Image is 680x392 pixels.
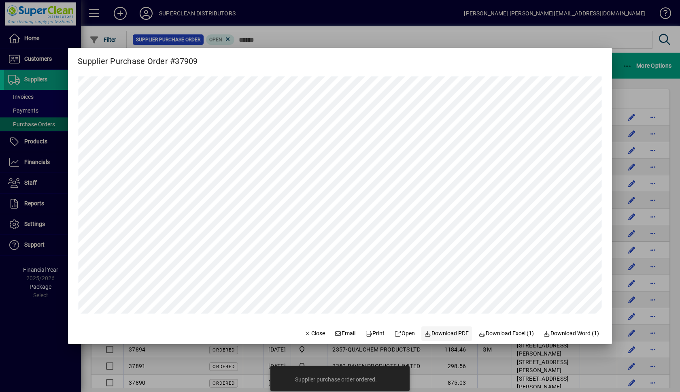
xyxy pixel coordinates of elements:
[331,326,359,341] button: Email
[394,329,415,338] span: Open
[301,326,328,341] button: Close
[68,48,208,68] h2: Supplier Purchase Order #37909
[544,329,599,338] span: Download Word (1)
[391,326,418,341] a: Open
[362,326,388,341] button: Print
[475,326,537,341] button: Download Excel (1)
[335,329,356,338] span: Email
[425,329,469,338] span: Download PDF
[365,329,385,338] span: Print
[304,329,325,338] span: Close
[478,329,534,338] span: Download Excel (1)
[421,326,472,341] a: Download PDF
[540,326,603,341] button: Download Word (1)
